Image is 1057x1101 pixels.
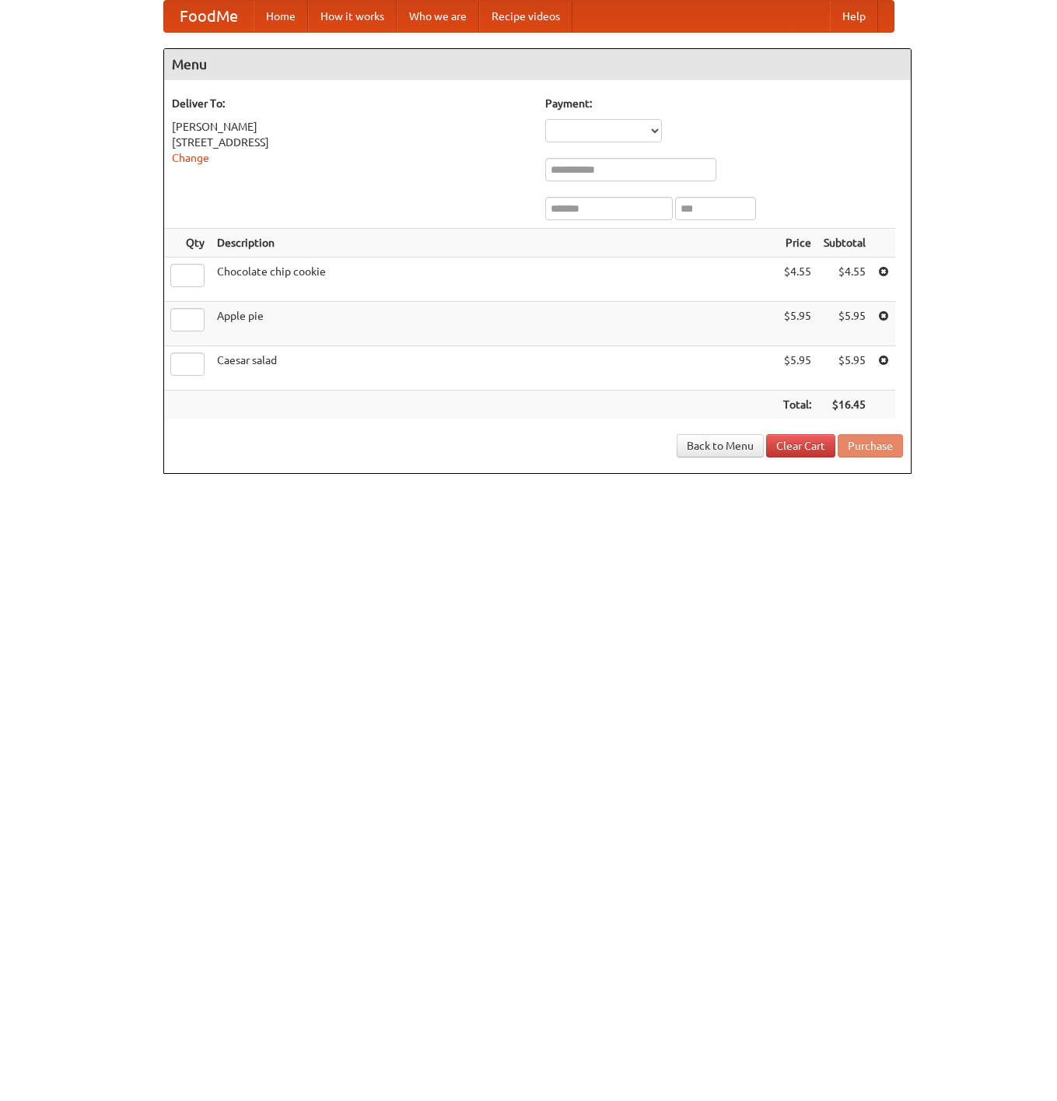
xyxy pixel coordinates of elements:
[211,229,777,258] th: Description
[164,49,911,80] h4: Menu
[817,302,872,346] td: $5.95
[830,1,878,32] a: Help
[777,346,817,391] td: $5.95
[211,346,777,391] td: Caesar salad
[164,229,211,258] th: Qty
[172,96,530,111] h5: Deliver To:
[817,346,872,391] td: $5.95
[777,302,817,346] td: $5.95
[817,229,872,258] th: Subtotal
[172,135,530,150] div: [STREET_ADDRESS]
[545,96,903,111] h5: Payment:
[211,302,777,346] td: Apple pie
[677,434,764,458] a: Back to Menu
[777,258,817,302] td: $4.55
[777,391,817,419] th: Total:
[308,1,397,32] a: How it works
[766,434,835,458] a: Clear Cart
[164,1,254,32] a: FoodMe
[817,258,872,302] td: $4.55
[254,1,308,32] a: Home
[817,391,872,419] th: $16.45
[397,1,479,32] a: Who we are
[777,229,817,258] th: Price
[211,258,777,302] td: Chocolate chip cookie
[172,152,209,164] a: Change
[479,1,572,32] a: Recipe videos
[838,434,903,458] button: Purchase
[172,119,530,135] div: [PERSON_NAME]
